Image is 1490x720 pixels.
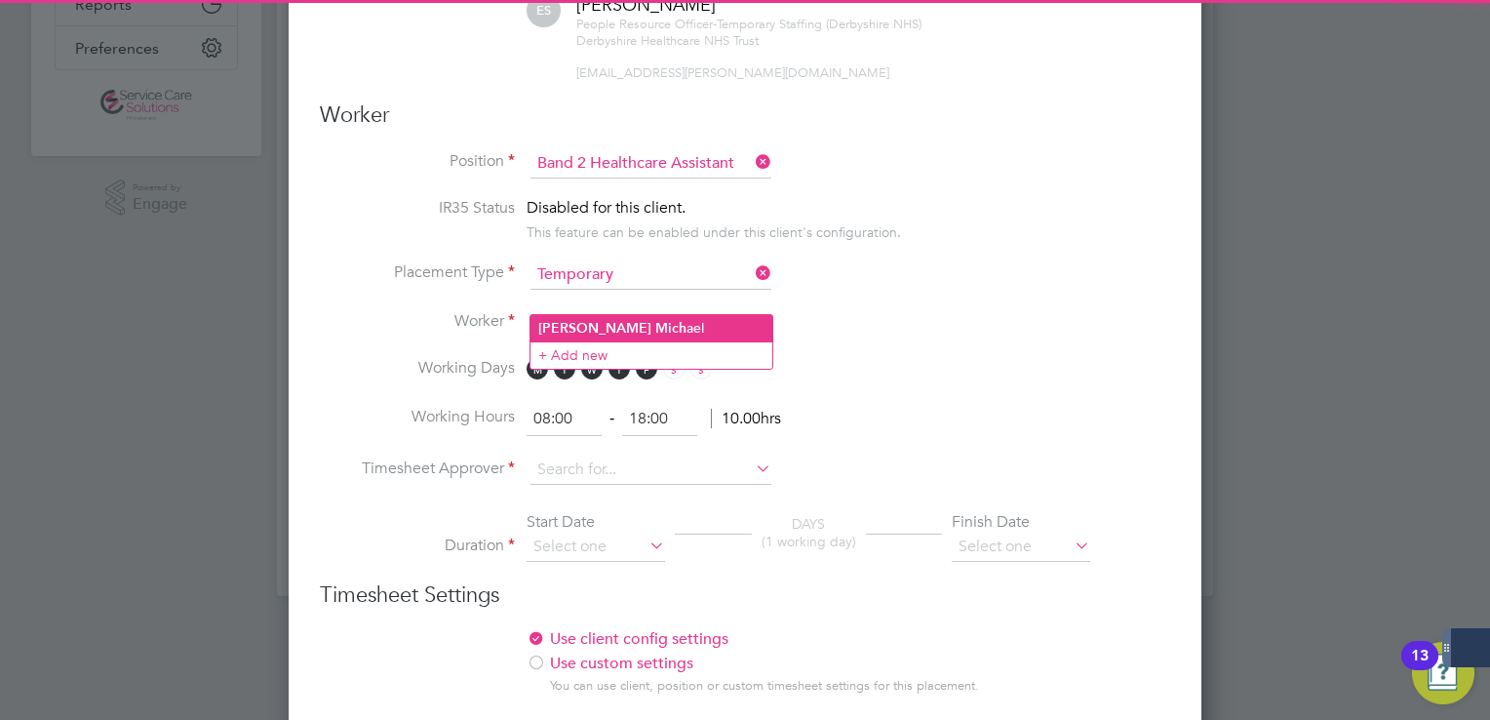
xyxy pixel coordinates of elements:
[530,456,771,485] input: Search for...
[527,512,665,533] div: Start Date
[530,149,771,179] input: Search for...
[320,101,1170,130] h3: Worker
[576,16,921,32] span: People Resource Officer-Temporary Staffing (Derbyshire NHS)
[530,341,772,368] li: + Add new
[320,358,515,379] label: Working Days
[320,581,1170,610] h3: Timesheet Settings
[1411,656,1429,681] div: 13
[527,533,665,562] input: Select one
[320,151,515,172] label: Position
[527,629,1009,650] label: Use client config settings
[550,678,1024,695] div: You can use client, position or custom timesheet settings for this placement.
[527,654,1009,674] label: Use custom settings
[320,262,515,283] label: Placement Type
[711,409,781,428] span: 10.00hrs
[320,407,515,427] label: Working Hours
[606,409,618,428] span: ‐
[530,260,771,290] input: Select one
[320,311,515,332] label: Worker
[320,459,515,479] label: Timesheet Approver
[527,198,686,218] span: Disabled for this client.
[952,533,1090,562] input: Select one
[752,515,866,550] div: DAYS
[576,32,759,49] span: Derbyshire Healthcare NHS Trust
[655,320,686,337] b: Mich
[576,64,889,81] span: [EMAIL_ADDRESS][PERSON_NAME][DOMAIN_NAME]
[952,512,1090,533] div: Finish Date
[538,320,651,337] b: [PERSON_NAME]
[527,219,901,241] div: This feature can be enabled under this client's configuration.
[622,402,697,437] input: 17:00
[320,536,515,556] label: Duration
[762,533,856,550] span: (1 working day)
[527,402,602,437] input: 08:00
[320,198,515,219] label: IR35 Status
[530,309,771,339] input: Search for...
[527,358,548,380] span: M
[1412,642,1474,704] button: Open Resource Center, 13 new notifications
[530,315,772,341] li: ael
